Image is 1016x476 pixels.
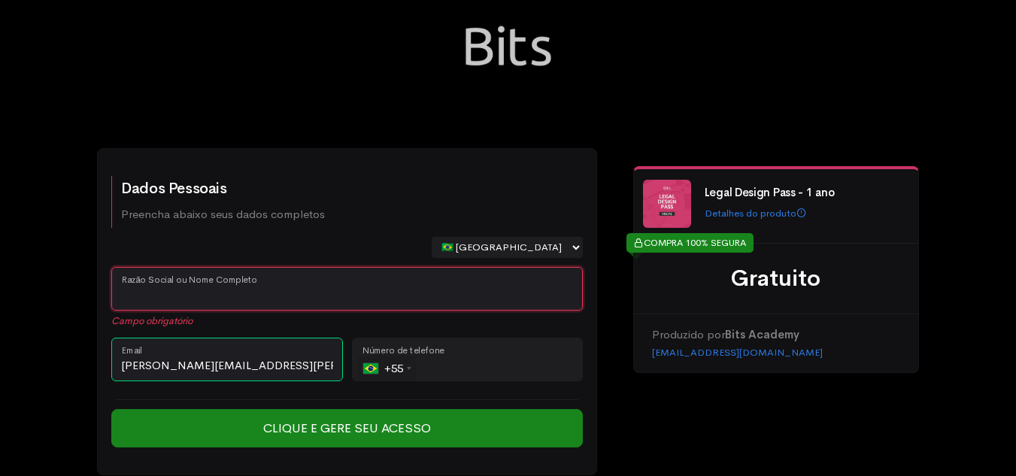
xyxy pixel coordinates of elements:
p: Preencha abaixo seus dados completos [121,206,325,223]
img: LEGAL%20DESIGN_Ementa%20Banco%20Semear%20(600%C2%A0%C3%97%C2%A0600%C2%A0px)%20(1).png [643,180,691,228]
input: Nome Completo [111,267,583,311]
em: Campo obrigatório [111,314,583,329]
h2: Dados Pessoais [121,180,325,197]
p: Produzido por [652,326,900,344]
div: COMPRA 100% SEGURA [626,233,754,253]
strong: Bits Academy [725,327,799,341]
a: [EMAIL_ADDRESS][DOMAIN_NAME] [652,346,823,359]
h4: Legal Design Pass - 1 ano [705,186,905,199]
input: Clique e Gere seu Acesso [111,409,583,448]
input: Email [111,338,343,381]
div: Gratuito [652,262,900,296]
div: +55 [363,356,416,380]
div: Brazil (Brasil): +55 [357,356,416,380]
a: Detalhes do produto [705,207,806,220]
